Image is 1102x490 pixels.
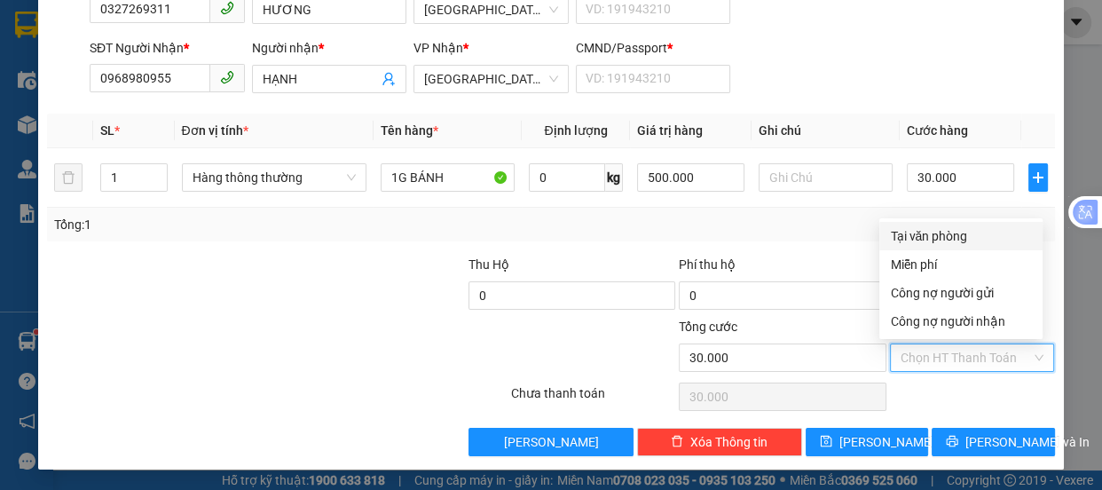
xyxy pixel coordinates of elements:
span: Thu Hộ [468,257,509,272]
div: 0 [208,104,332,125]
span: Nhận: [208,17,250,36]
div: Phí thu hộ [679,255,886,281]
div: Người nhận [252,38,407,58]
span: [PERSON_NAME] và In [965,432,1090,452]
button: [PERSON_NAME] [468,428,634,456]
div: 0378391728 [15,76,195,101]
span: VP Nhận [413,41,463,55]
div: SĐT Người Nhận [90,38,245,58]
div: Cước gửi hàng sẽ được ghi vào công nợ của người gửi [879,279,1043,307]
span: plus [1029,170,1047,185]
div: Quy Nhơn [208,15,332,58]
div: TÂM [208,58,332,79]
span: [PERSON_NAME] [839,432,934,452]
span: delete [671,435,683,449]
input: Ghi Chú [759,163,893,192]
div: Miễn phí [890,255,1032,274]
span: Xóa Thông tin [690,432,767,452]
input: 0 [637,163,744,192]
span: Đơn vị tính [182,123,248,138]
div: Tổng: 1 [54,215,427,234]
span: phone [220,1,234,15]
div: Cước gửi hàng sẽ được ghi vào công nợ của người nhận [879,307,1043,336]
span: Tuy Hòa [424,66,558,92]
span: Định lượng [544,123,607,138]
span: save [820,435,832,449]
span: Giá trị hàng [637,123,703,138]
button: delete [54,163,83,192]
div: Chưa thanh toán [509,383,678,415]
span: phone [220,70,234,84]
span: kg [605,163,623,192]
div: 0775451696 [208,79,332,104]
span: user-add [382,72,396,86]
div: [GEOGRAPHIC_DATA] [15,15,195,55]
span: SL [100,123,114,138]
button: plus [1028,163,1048,192]
div: THÀNH [15,55,195,76]
span: Tên hàng [381,123,438,138]
div: CMND/Passport [576,38,731,58]
div: Công nợ người nhận [890,312,1032,331]
span: [PERSON_NAME] [504,432,599,452]
span: Hàng thông thường [193,164,356,191]
button: deleteXóa Thông tin [637,428,802,456]
span: Cước hàng [907,123,968,138]
button: printer[PERSON_NAME] và In [932,428,1054,456]
button: save[PERSON_NAME] [806,428,928,456]
input: VD: Bàn, Ghế [381,163,515,192]
span: Gửi: [15,15,43,34]
span: printer [946,435,958,449]
th: Ghi chú [752,114,900,148]
div: Tại văn phòng [890,226,1032,246]
span: Tổng cước [679,320,737,334]
div: Công nợ người gửi [890,283,1032,303]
